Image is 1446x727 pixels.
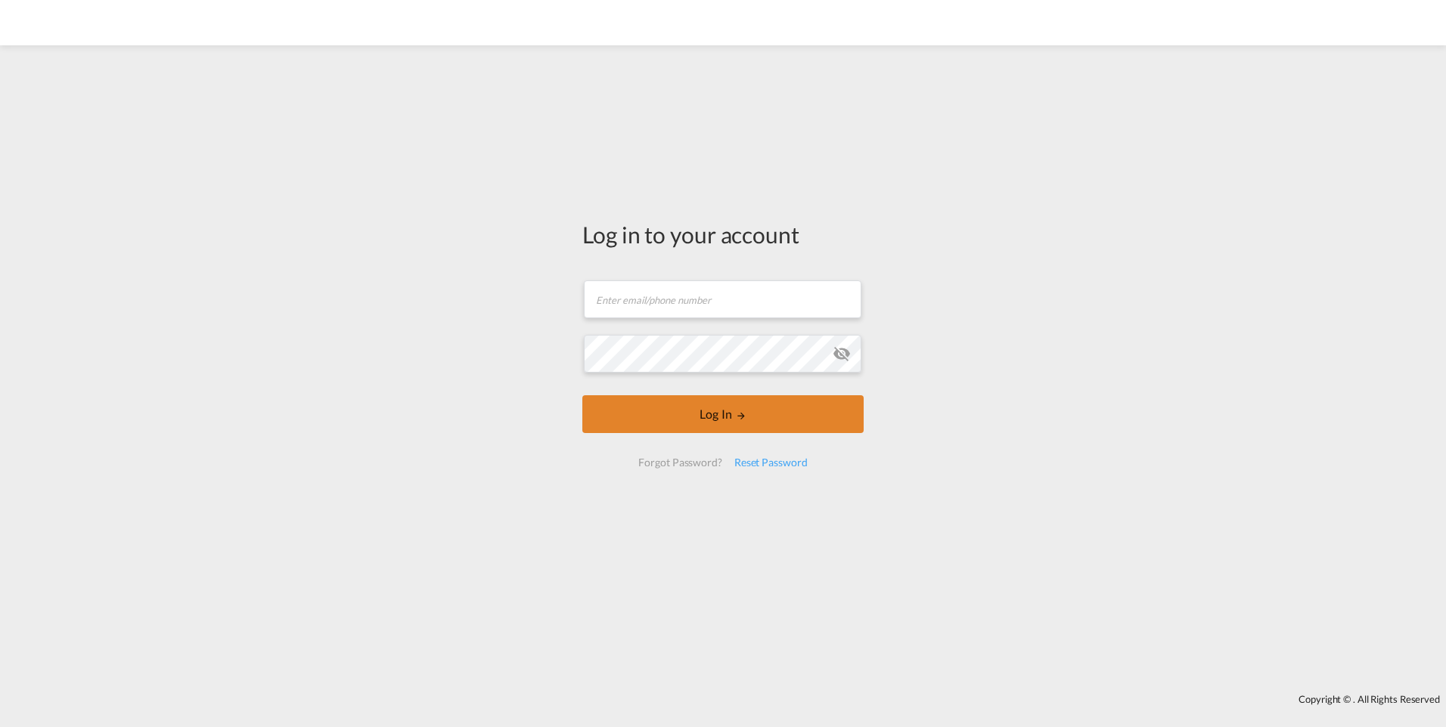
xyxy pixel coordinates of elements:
[728,449,814,476] div: Reset Password
[582,218,864,250] div: Log in to your account
[833,345,851,363] md-icon: icon-eye-off
[632,449,728,476] div: Forgot Password?
[582,395,864,433] button: LOGIN
[584,280,861,318] input: Enter email/phone number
